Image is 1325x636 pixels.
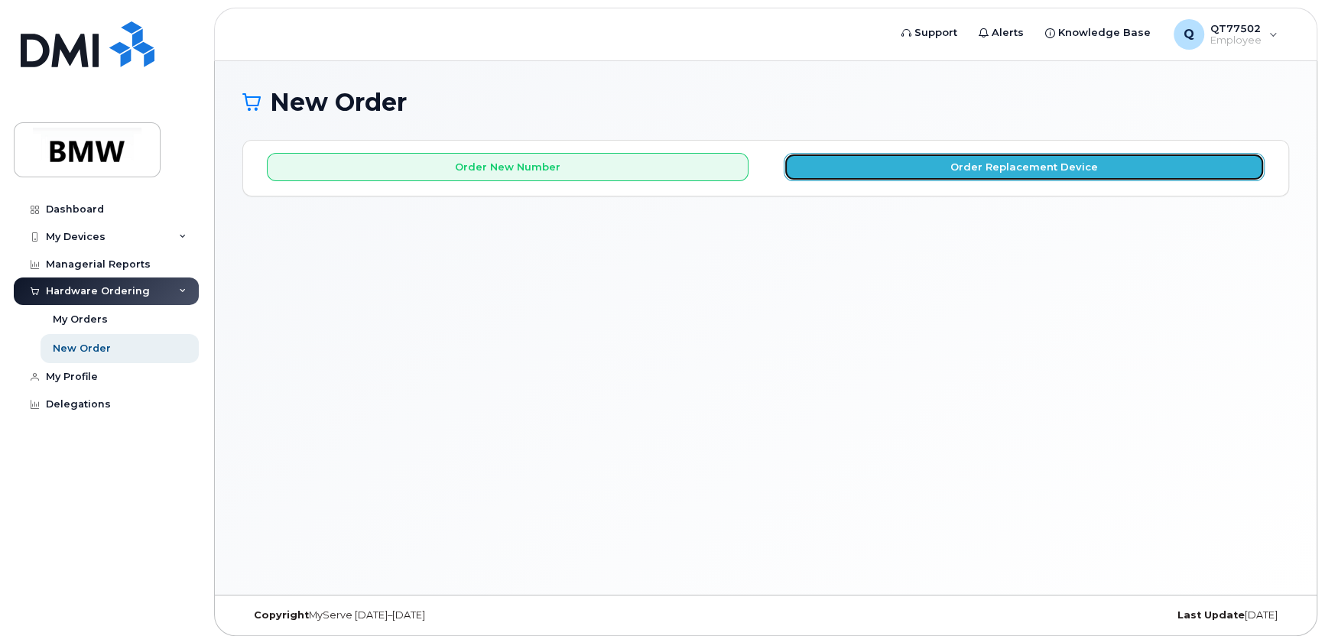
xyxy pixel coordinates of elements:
[242,609,591,621] div: MyServe [DATE]–[DATE]
[940,609,1289,621] div: [DATE]
[242,89,1289,115] h1: New Order
[1258,569,1314,625] iframe: Messenger Launcher
[1177,609,1245,621] strong: Last Update
[267,153,749,181] button: Order New Number
[254,609,309,621] strong: Copyright
[784,153,1265,181] button: Order Replacement Device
